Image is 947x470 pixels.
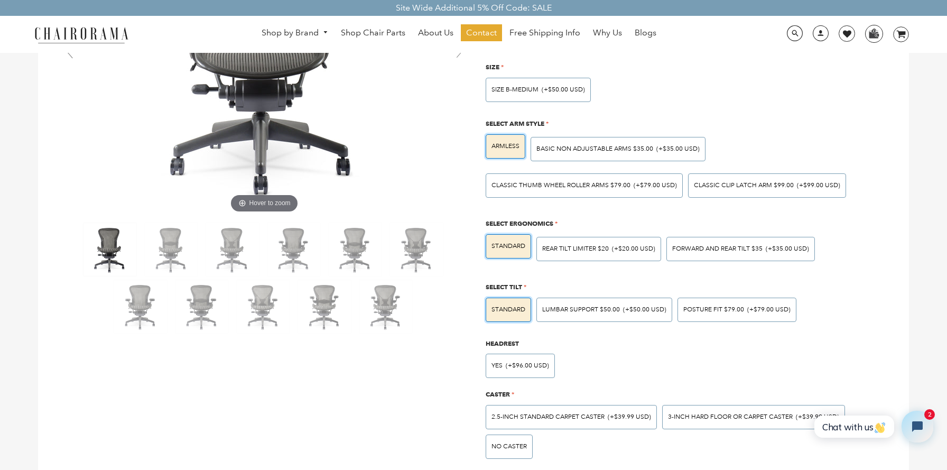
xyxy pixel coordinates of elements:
a: About Us [413,24,459,41]
span: (+$50.00 USD) [623,307,666,313]
img: WhatsApp_Image_2024-07-12_at_16.23.01.webp [866,25,882,41]
span: (+$35.00 USD) [656,146,700,152]
span: Free Shipping Info [509,27,580,39]
span: ARMLESS [491,142,519,150]
a: Blogs [629,24,662,41]
img: chairorama [29,25,134,44]
span: Headrest [486,339,519,347]
a: Free Shipping Info [504,24,586,41]
a: Classic Aeron Chair (Renewed) - chairoramaHover to zoom [106,51,423,61]
span: (+$99.00 USD) [797,182,840,189]
img: Classic Aeron Chair (Renewed) - chairorama [298,280,351,333]
span: Blogs [635,27,656,39]
span: Shop Chair Parts [341,27,405,39]
span: STANDARD [491,242,525,250]
span: (+$35.00 USD) [766,246,809,252]
span: BASIC NON ADJUSTABLE ARMS $35.00 [536,145,653,153]
span: About Us [418,27,453,39]
iframe: Tidio Chat [803,402,942,451]
span: Classic Clip Latch Arm $99.00 [694,181,794,189]
img: Classic Aeron Chair (Renewed) - chairorama [175,280,228,333]
span: 2.5-inch Standard Carpet Caster [491,413,605,421]
span: No caster [491,443,527,450]
span: Select Arm Style [486,119,544,127]
a: Why Us [588,24,627,41]
span: (+$50.00 USD) [542,87,585,93]
span: Rear Tilt Limiter $20 [542,245,609,253]
span: POSTURE FIT $79.00 [683,306,744,314]
a: Shop by Brand [256,25,333,41]
a: Shop Chair Parts [336,24,411,41]
span: Select Tilt [486,283,522,291]
span: (+$39.99 USD) [608,414,651,420]
span: Why Us [593,27,622,39]
span: Size [486,63,499,71]
img: Classic Aeron Chair (Renewed) - chairorama [359,280,412,333]
span: (+$39.99 USD) [796,414,839,420]
span: (+$79.00 USD) [747,307,791,313]
nav: DesktopNavigation [179,24,739,44]
span: Yes [491,362,503,370]
span: Forward And Rear Tilt $35 [672,245,763,253]
span: Caster [486,390,510,398]
span: Classic Thumb Wheel Roller Arms $79.00 [491,181,630,189]
img: Classic Aeron Chair (Renewed) - chairorama [114,280,167,333]
span: SIZE B-MEDIUM [491,86,539,94]
span: (+$96.00 USD) [506,363,549,369]
span: LUMBAR SUPPORT $50.00 [542,306,620,314]
a: Contact [461,24,502,41]
span: (+$79.00 USD) [634,182,677,189]
span: (+$20.00 USD) [612,246,655,252]
span: STANDARD [491,306,525,314]
img: Classic Aeron Chair (Renewed) - chairorama [237,280,290,333]
span: 3-inch Hard Floor or Carpet Caster [668,413,793,421]
span: Contact [466,27,497,39]
span: Select Ergonomics [486,219,553,227]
